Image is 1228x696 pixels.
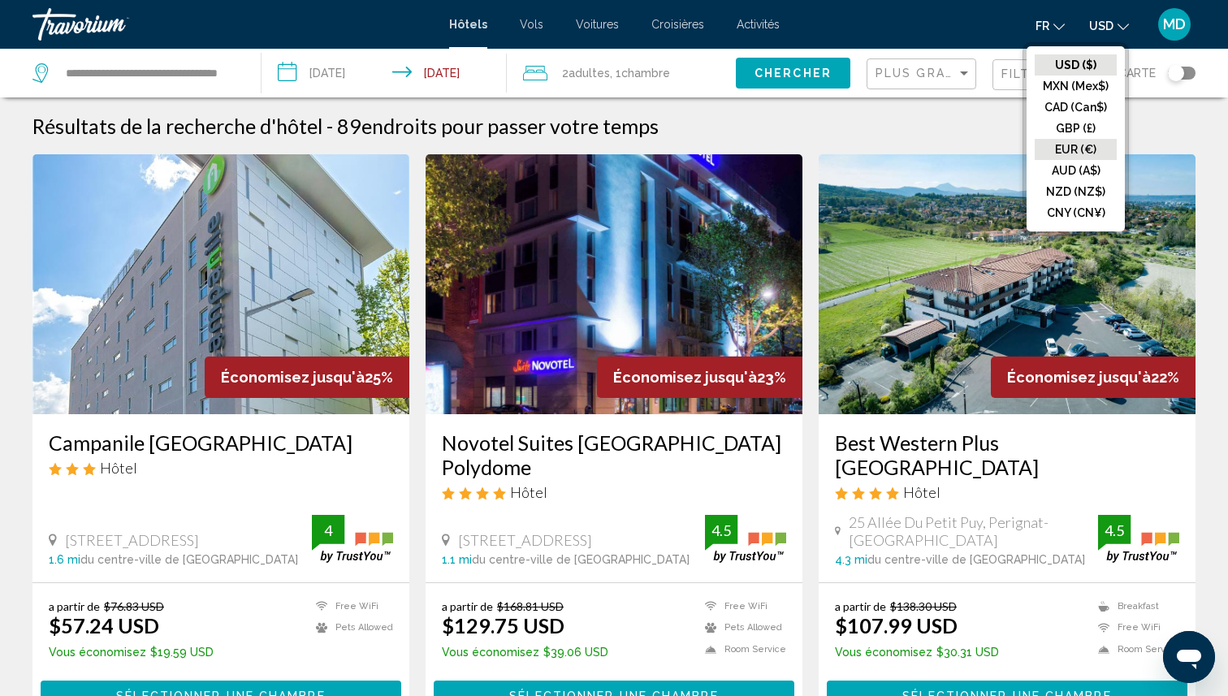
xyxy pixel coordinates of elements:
[49,599,100,613] span: a partir de
[32,8,433,41] a: Travorium
[472,553,690,566] span: du centre-ville de [GEOGRAPHIC_DATA]
[80,553,298,566] span: du centre-ville de [GEOGRAPHIC_DATA]
[819,154,1196,414] a: Hotel image
[1035,54,1117,76] button: USD ($)
[576,18,619,31] a: Voitures
[442,646,539,659] span: Vous économisez
[497,599,564,613] del: $168.81 USD
[569,67,610,80] span: Adultes
[867,553,1085,566] span: du centre-ville de [GEOGRAPHIC_DATA]
[736,58,850,88] button: Chercher
[1035,139,1117,160] button: EUR (€)
[49,430,393,455] a: Campanile [GEOGRAPHIC_DATA]
[442,646,608,659] p: $39.06 USD
[308,599,393,613] li: Free WiFi
[1118,62,1156,84] span: Carte
[613,369,757,386] span: Économisez jusqu'à
[1035,118,1117,139] button: GBP (£)
[835,553,867,566] span: 4.3 mi
[835,430,1179,479] a: Best Western Plus [GEOGRAPHIC_DATA]
[442,613,564,638] ins: $129.75 USD
[876,67,1069,80] span: Plus grandes économies
[442,430,786,479] a: Novotel Suites [GEOGRAPHIC_DATA] Polydome
[49,553,80,566] span: 1.6 mi
[1035,76,1117,97] button: MXN (Mex$)
[835,613,958,638] ins: $107.99 USD
[262,49,507,97] button: Check-in date: Aug 14, 2025 Check-out date: Aug 15, 2025
[361,114,659,138] span: endroits pour passer votre temps
[32,154,409,414] a: Hotel image
[1090,642,1179,656] li: Room Service
[755,67,832,80] span: Chercher
[49,613,159,638] ins: $57.24 USD
[705,515,786,563] img: trustyou-badge.svg
[337,114,659,138] h2: 89
[442,599,493,613] span: a partir de
[1035,202,1117,223] button: CNY (CN¥)
[510,483,547,501] span: Hôtel
[1036,19,1049,32] span: fr
[65,531,199,549] span: [STREET_ADDRESS]
[426,154,802,414] a: Hotel image
[1035,97,1117,118] button: CAD (Can$)
[1090,599,1179,613] li: Breakfast
[621,67,670,80] span: Chambre
[597,357,802,398] div: 23%
[992,58,1102,92] button: Filter
[520,18,543,31] a: Vols
[1035,181,1117,202] button: NZD (NZ$)
[903,483,940,501] span: Hôtel
[32,114,322,138] h1: Résultats de la recherche d'hôtel
[49,646,214,659] p: $19.59 USD
[835,646,932,659] span: Vous économisez
[312,515,393,563] img: trustyou-badge.svg
[705,521,737,540] div: 4.5
[308,621,393,635] li: Pets Allowed
[100,459,137,477] span: Hôtel
[835,599,886,613] span: a partir de
[49,646,146,659] span: Vous économisez
[697,599,786,613] li: Free WiFi
[326,114,333,138] span: -
[442,553,472,566] span: 1.1 mi
[697,621,786,635] li: Pets Allowed
[1089,14,1129,37] button: Change currency
[205,357,409,398] div: 25%
[835,646,999,659] p: $30.31 USD
[49,459,393,477] div: 3 star Hotel
[449,18,487,31] a: Hôtels
[442,483,786,501] div: 4 star Hotel
[1001,67,1048,80] span: Filtre
[1007,369,1151,386] span: Économisez jusqu'à
[651,18,704,31] span: Croisières
[458,531,592,549] span: [STREET_ADDRESS]
[1156,66,1196,80] button: Toggle map
[610,62,670,84] span: , 1
[890,599,957,613] del: $138.30 USD
[1089,19,1113,32] span: USD
[849,513,1098,549] span: 25 Allée Du Petit Puy, Perignat-[GEOGRAPHIC_DATA]
[1098,515,1179,563] img: trustyou-badge.svg
[1090,621,1179,635] li: Free WiFi
[876,67,971,81] mat-select: Sort by
[1163,631,1215,683] iframe: Bouton de lancement de la fenêtre de messagerie
[562,62,610,84] span: 2
[1035,160,1117,181] button: AUD (A$)
[1163,16,1186,32] span: MD
[737,18,780,31] a: Activités
[835,483,1179,501] div: 4 star Hotel
[991,357,1196,398] div: 22%
[1036,14,1065,37] button: Change language
[507,49,736,97] button: Travelers: 2 adults, 0 children
[697,642,786,656] li: Room Service
[221,369,365,386] span: Économisez jusqu'à
[312,521,344,540] div: 4
[104,599,164,613] del: $76.83 USD
[1098,521,1131,540] div: 4.5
